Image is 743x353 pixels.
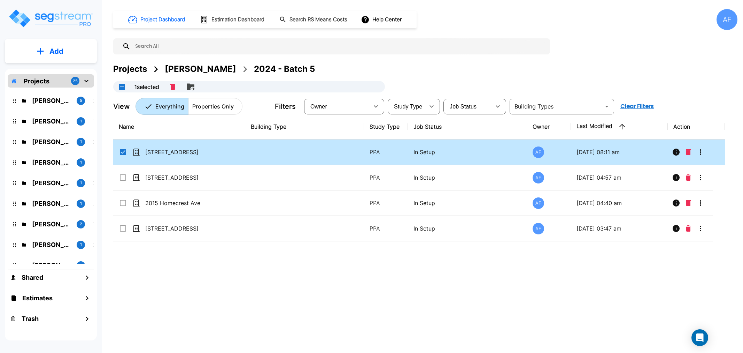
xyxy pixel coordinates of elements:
button: Info [669,196,683,210]
p: 1 [80,242,82,248]
div: Select [389,97,425,116]
button: Info [669,171,683,185]
h1: Estimation Dashboard [211,16,264,24]
span: Job Status [450,104,477,110]
button: More-Options [694,145,707,159]
p: [STREET_ADDRESS] [145,148,215,156]
th: Owner [527,114,571,140]
p: [DATE] 03:47 am [576,224,662,233]
div: AF [533,223,544,234]
p: 1 [80,180,82,186]
button: Project Dashboard [125,12,189,27]
div: AF [533,147,544,158]
button: UnSelectAll [115,80,129,94]
p: In Setup [413,224,521,233]
p: 25 [73,78,78,84]
img: Logo [8,8,93,28]
div: AF [533,197,544,209]
p: Projects [24,76,49,86]
button: Info [669,145,683,159]
p: 2015 Homecrest Ave [145,199,215,207]
div: 2024 - Batch 5 [254,63,315,75]
p: PPA [370,148,402,156]
p: [DATE] 04:40 am [576,199,662,207]
button: Search RS Means Costs [277,13,351,27]
p: [STREET_ADDRESS] [145,224,215,233]
div: Projects [113,63,147,75]
p: In Setup [413,199,521,207]
p: 6 [80,262,82,268]
p: Everything [155,102,184,111]
button: More-Options [694,196,707,210]
input: Building Types [512,102,601,111]
p: 1 [80,139,82,145]
p: Bruce Teitelbaum [32,219,71,229]
div: Select [305,97,369,116]
button: Move [184,80,198,94]
button: Delete [683,145,694,159]
button: Info [669,221,683,235]
div: AF [717,9,737,30]
button: Clear Filters [618,99,657,113]
div: AF [533,172,544,183]
p: Taoufik Lahrache [32,240,71,249]
p: Yiddy Tyrnauer [32,117,71,126]
button: More-Options [694,221,707,235]
p: Raizy Rosenblum [32,137,71,147]
th: Last Modified [571,114,668,140]
p: Moshe Toiv [32,96,71,105]
p: 1 [80,201,82,206]
p: 2 [80,221,82,227]
p: 1 [80,118,82,124]
p: Add [49,46,63,57]
p: [DATE] 04:57 am [576,173,662,182]
button: Delete [683,221,694,235]
button: Estimation Dashboard [197,12,268,27]
button: Delete [683,171,694,185]
p: In Setup [413,173,521,182]
div: Open Intercom Messenger [691,329,708,346]
p: Abba Stein [32,199,71,208]
p: Chesky Perl [32,261,71,270]
p: PPA [370,224,402,233]
p: Moishy Spira [32,178,71,188]
p: View [113,101,130,112]
th: Study Type [364,114,408,140]
p: 1 selected [134,83,159,91]
button: Properties Only [188,98,242,115]
th: Name [113,114,245,140]
th: Job Status [408,114,527,140]
p: Properties Only [192,102,234,111]
h1: Shared [22,273,43,282]
span: Owner [310,104,327,110]
p: [DATE] 08:11 am [576,148,662,156]
th: Building Type [245,114,364,140]
button: More-Options [694,171,707,185]
button: Everything [136,98,188,115]
input: Search All [131,38,547,54]
p: Christopher Ballesteros [32,158,71,167]
h1: Estimates [22,293,53,303]
button: Delete [683,196,694,210]
p: Filters [275,101,296,112]
button: Add [5,41,97,61]
div: [PERSON_NAME] [165,63,236,75]
h1: Trash [22,314,39,323]
p: [STREET_ADDRESS] [145,173,215,182]
p: PPA [370,199,402,207]
button: Open [602,102,612,111]
span: Study Type [394,104,422,110]
h1: Project Dashboard [140,16,185,24]
div: Platform [136,98,242,115]
button: Help Center [359,13,404,26]
p: PPA [370,173,402,182]
h1: Search RS Means Costs [289,16,347,24]
button: Delete [168,81,178,93]
p: In Setup [413,148,521,156]
p: 1 [80,159,82,165]
th: Action [668,114,725,140]
div: Select [445,97,491,116]
p: 5 [80,98,82,104]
